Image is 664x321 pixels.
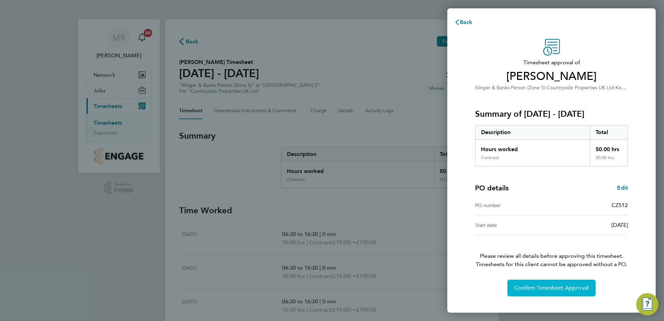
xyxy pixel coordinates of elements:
div: Contract [481,155,499,160]
a: Edit [617,184,628,192]
span: Timesheets for this client cannot be approved without a PO. [467,260,636,269]
p: Please review all details before approving this timesheet. [467,235,636,269]
span: · [545,85,547,91]
button: Back [447,15,480,29]
span: · [614,85,615,91]
div: 50.00 hrs [590,140,628,155]
div: PO number [475,201,551,209]
div: 50.00 hrs [590,155,628,166]
div: Start date [475,221,551,229]
div: Total [590,125,628,139]
button: Confirm Timesheet Approval [507,280,596,296]
span: Slinger & Banks Person (Zone 5) [475,85,545,91]
span: Keresely Site 2 [615,84,648,91]
span: [PERSON_NAME] [475,69,628,83]
div: Hours worked [475,140,590,155]
div: Description [475,125,590,139]
span: Countryside Properties UK Ltd [547,85,614,91]
span: Edit [617,184,628,191]
span: Confirm Timesheet Approval [514,285,589,291]
span: Back [460,19,473,25]
span: Timesheet approval of [475,58,628,67]
h3: Summary of [DATE] - [DATE] [475,108,628,120]
div: Summary of 18 - 24 Aug 2025 [475,125,628,166]
span: CZ512 [612,202,628,208]
button: Engage Resource Center [636,293,658,315]
div: [DATE] [551,221,628,229]
h4: PO details [475,183,509,193]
